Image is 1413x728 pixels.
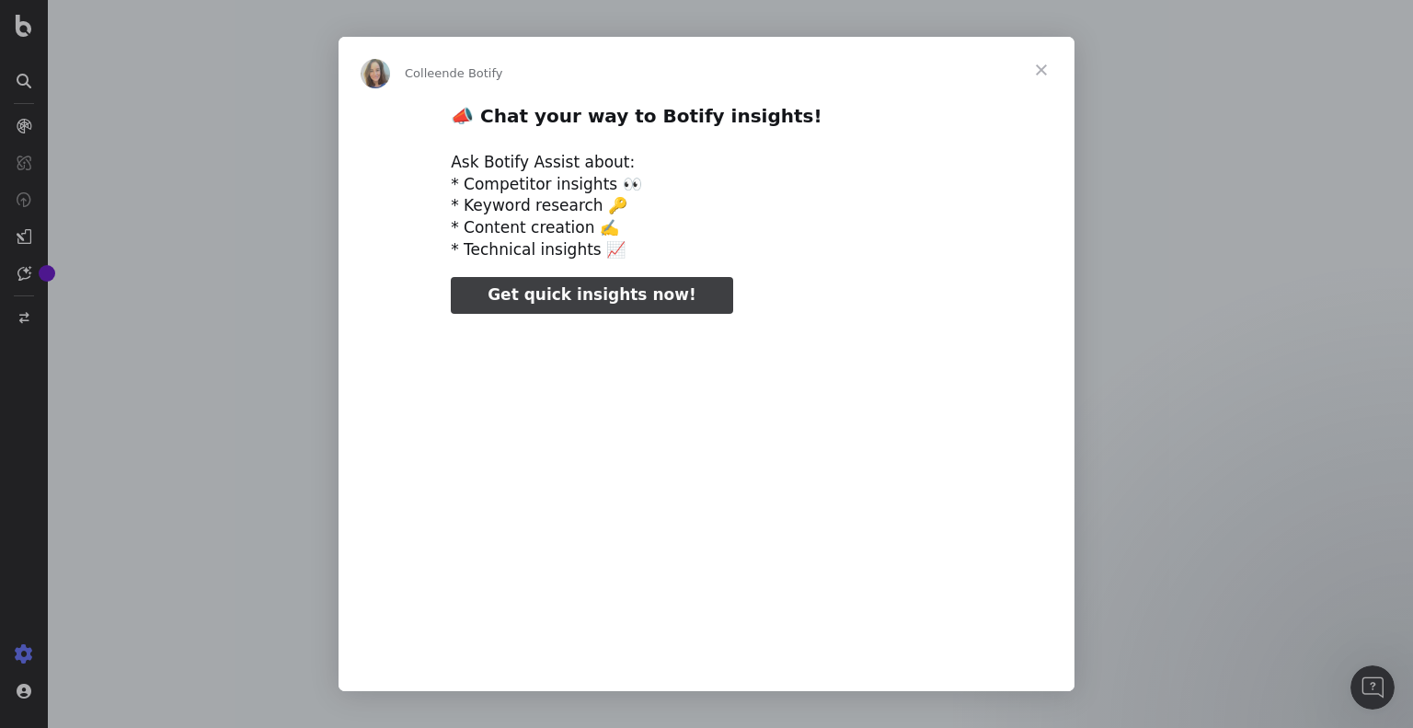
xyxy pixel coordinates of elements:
a: Get quick insights now! [451,277,732,314]
span: de Botify [450,66,503,80]
span: Fermer [1008,37,1074,103]
video: Regarder la vidéo [323,329,1090,713]
img: Profile image for Colleen [361,59,390,88]
div: Ask Botify Assist about: * Competitor insights 👀 * Keyword research 🔑 * Content creation ✍️ * Tec... [451,152,962,261]
h2: 📣 Chat your way to Botify insights! [451,104,962,138]
span: Colleen [405,66,450,80]
span: Get quick insights now! [488,285,695,304]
